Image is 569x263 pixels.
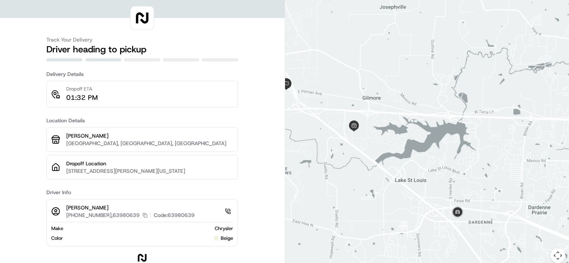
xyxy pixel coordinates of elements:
p: [PERSON_NAME] [66,204,195,211]
span: Make [51,225,63,232]
h2: Driver heading to pickup [46,43,238,55]
p: [PHONE_NUMBER],63980639 [66,211,140,219]
p: Dropoff Location [66,160,233,167]
p: [PERSON_NAME] [66,132,233,140]
span: Chrysler [215,225,233,232]
h3: Delivery Details [46,70,238,78]
button: Map camera controls [550,248,565,263]
span: Color [51,235,63,242]
p: Code: 63980639 [154,211,195,219]
h3: Track Your Delivery [46,36,238,43]
p: Dropoff ETA [66,86,98,92]
p: [GEOGRAPHIC_DATA], [GEOGRAPHIC_DATA], [GEOGRAPHIC_DATA] [66,140,233,147]
span: beige [221,235,233,242]
p: 01:32 PM [66,92,98,103]
p: [STREET_ADDRESS][PERSON_NAME][US_STATE] [66,167,233,175]
h3: Driver Info [46,189,238,196]
h3: Location Details [46,117,238,124]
